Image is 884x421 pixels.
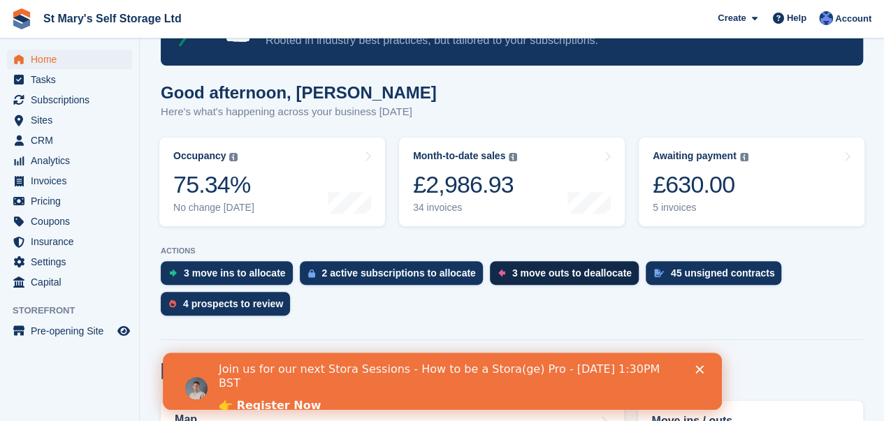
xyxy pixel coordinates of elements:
div: 4 prospects to review [183,298,283,309]
span: Pre-opening Site [31,321,115,341]
span: Storefront [13,304,139,318]
div: 34 invoices [413,202,517,214]
a: menu [7,50,132,69]
span: Account [835,12,871,26]
div: £2,986.93 [413,170,517,199]
a: Month-to-date sales £2,986.93 34 invoices [399,138,625,226]
img: icon-info-grey-7440780725fd019a000dd9b08b2336e03edf1995a4989e88bcd33f0948082b44.svg [509,153,517,161]
a: menu [7,70,132,89]
a: menu [7,191,132,211]
a: menu [7,252,132,272]
a: 3 move outs to deallocate [490,261,646,292]
span: Home [31,50,115,69]
div: No change [DATE] [173,202,254,214]
h1: Good afternoon, [PERSON_NAME] [161,83,437,102]
a: menu [7,272,132,292]
a: Occupancy 75.34% No change [DATE] [159,138,385,226]
div: Awaiting payment [653,150,737,162]
img: move_ins_to_allocate_icon-fdf77a2bb77ea45bf5b3d319d69a93e2d87916cf1d5bf7949dd705db3b84f3ca.svg [169,269,177,277]
span: Capital [31,272,115,292]
span: Pricing [31,191,115,211]
span: Tasks [31,70,115,89]
span: Analytics [31,151,115,170]
span: Subscriptions [31,90,115,110]
span: Sites [31,110,115,130]
div: 5 invoices [653,202,748,214]
img: prospect-51fa495bee0391a8d652442698ab0144808aea92771e9ea1ae160a38d050c398.svg [169,300,176,308]
a: menu [7,90,132,110]
a: menu [7,212,132,231]
a: menu [7,171,132,191]
img: contract_signature_icon-13c848040528278c33f63329250d36e43548de30e8caae1d1a13099fd9432cc5.svg [654,269,664,277]
img: Matthew Keenan [819,11,833,25]
div: £630.00 [653,170,748,199]
a: menu [7,151,132,170]
span: CRM [31,131,115,150]
span: Invoices [31,171,115,191]
div: 45 unsigned contracts [671,267,775,279]
img: icon-info-grey-7440780725fd019a000dd9b08b2336e03edf1995a4989e88bcd33f0948082b44.svg [229,153,238,161]
a: Preview store [115,323,132,339]
img: stora-icon-8386f47178a22dfd0bd8f6a31ec36ba5ce8667c1dd55bd0f319d3a0aa187defe.svg [11,8,32,29]
a: 45 unsigned contracts [646,261,789,292]
div: 3 move outs to deallocate [512,267,632,279]
iframe: Intercom live chat banner [163,353,722,410]
div: Occupancy [173,150,226,162]
img: icon-info-grey-7440780725fd019a000dd9b08b2336e03edf1995a4989e88bcd33f0948082b44.svg [740,153,748,161]
div: 3 move ins to allocate [184,267,286,279]
a: 👉 Register Now [56,46,158,61]
span: Insurance [31,232,115,251]
a: menu [7,110,132,130]
a: menu [7,232,132,251]
div: Month-to-date sales [413,150,505,162]
a: St Mary's Self Storage Ltd [38,7,187,30]
span: Coupons [31,212,115,231]
a: 2 active subscriptions to allocate [300,261,490,292]
p: ACTIONS [161,246,863,256]
a: menu [7,131,132,150]
p: Rooted in industry best practices, but tailored to your subscriptions. [266,33,741,48]
h2: [DATE] in [GEOGRAPHIC_DATA] Self Storage [161,361,507,380]
a: 3 move ins to allocate [161,261,300,292]
a: menu [7,321,132,341]
div: Close [532,13,546,21]
a: 4 prospects to review [161,292,297,323]
img: active_subscription_to_allocate_icon-d502201f5373d7db506a760aba3b589e785aa758c864c3986d89f69b8ff3... [308,269,315,278]
span: Create [718,11,746,25]
div: 2 active subscriptions to allocate [322,267,476,279]
span: Help [787,11,806,25]
span: Settings [31,252,115,272]
div: 75.34% [173,170,254,199]
img: move_outs_to_deallocate_icon-f764333ba52eb49d3ac5e1228854f67142a1ed5810a6f6cc68b1a99e826820c5.svg [498,269,505,277]
a: Awaiting payment £630.00 5 invoices [639,138,864,226]
p: Here's what's happening across your business [DATE] [161,104,437,120]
